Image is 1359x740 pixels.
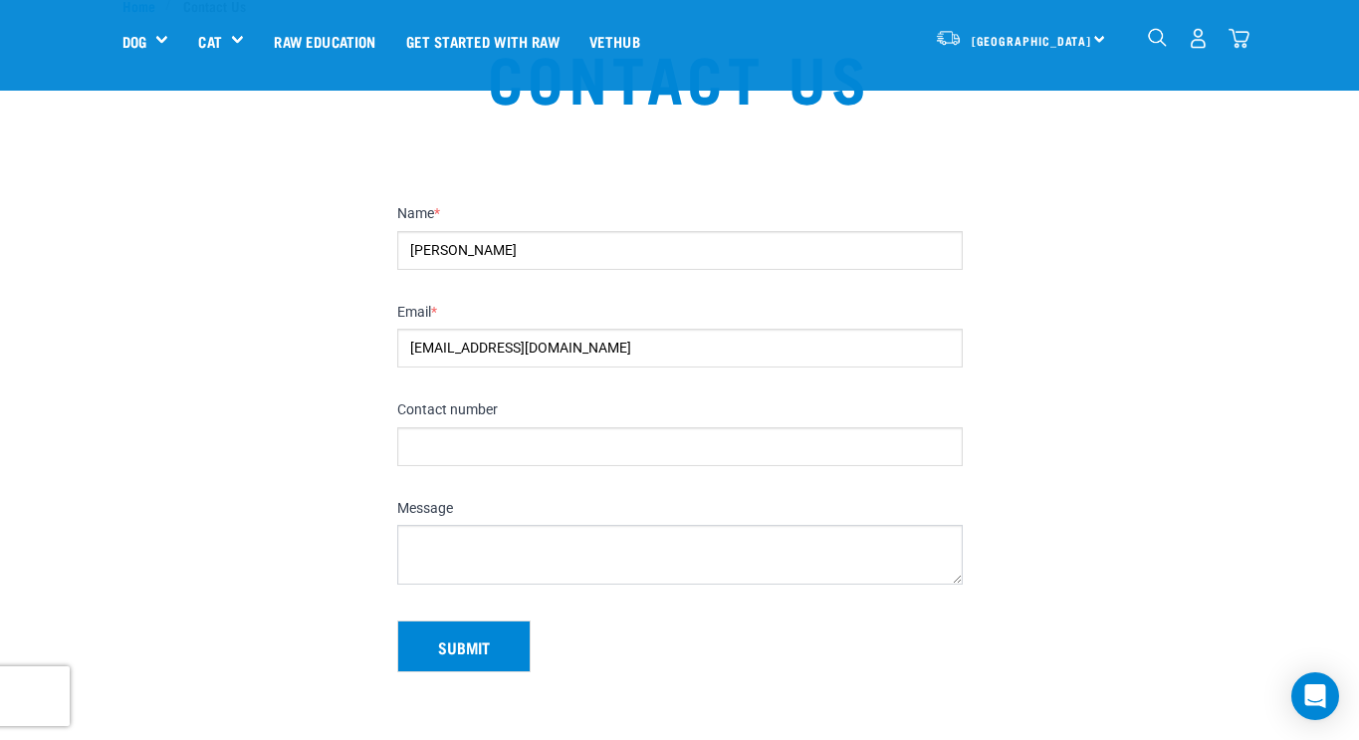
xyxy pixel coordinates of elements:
a: Vethub [574,1,655,81]
a: Get started with Raw [391,1,574,81]
img: user.png [1188,28,1209,49]
label: Message [397,500,963,518]
label: Name [397,205,963,223]
div: Open Intercom Messenger [1291,672,1339,720]
img: home-icon-1@2x.png [1148,28,1167,47]
a: Cat [198,30,221,53]
span: [GEOGRAPHIC_DATA] [972,37,1092,44]
img: van-moving.png [935,29,962,47]
label: Email [397,304,963,322]
img: home-icon@2x.png [1229,28,1249,49]
label: Contact number [397,401,963,419]
button: Submit [397,620,531,672]
a: Raw Education [259,1,390,81]
a: Dog [122,30,146,53]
